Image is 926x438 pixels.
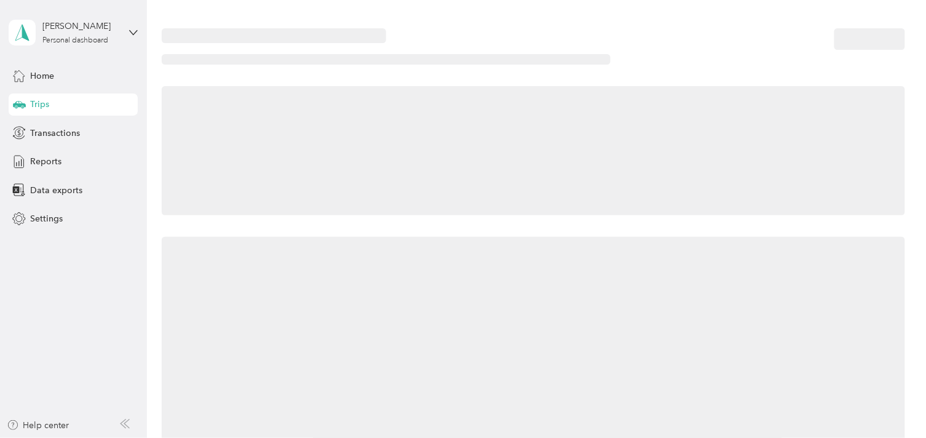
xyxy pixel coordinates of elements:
[30,98,49,111] span: Trips
[42,20,119,33] div: [PERSON_NAME]
[857,369,926,438] iframe: Everlance-gr Chat Button Frame
[7,419,69,432] button: Help center
[30,127,80,140] span: Transactions
[30,212,63,225] span: Settings
[30,155,61,168] span: Reports
[30,184,82,197] span: Data exports
[30,70,54,82] span: Home
[42,37,108,44] div: Personal dashboard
